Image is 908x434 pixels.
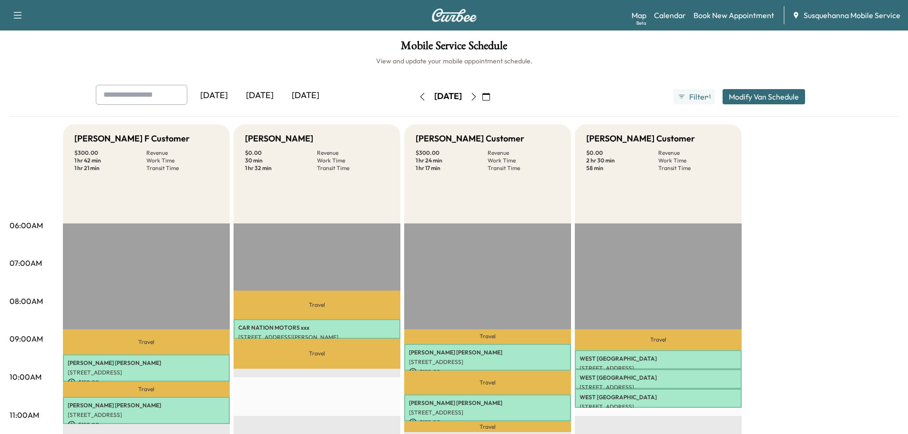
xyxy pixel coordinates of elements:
[575,329,742,350] p: Travel
[488,157,560,164] p: Work Time
[416,164,488,172] p: 1 hr 17 min
[238,333,396,341] p: [STREET_ADDRESS][PERSON_NAME]
[10,257,42,269] p: 07:00AM
[68,369,225,376] p: [STREET_ADDRESS]
[709,93,711,101] span: 1
[68,378,225,387] p: $ 150.00
[63,329,230,355] p: Travel
[74,149,146,157] p: $ 300.00
[580,403,737,411] p: [STREET_ADDRESS]
[10,409,39,421] p: 11:00AM
[234,339,400,369] p: Travel
[317,157,389,164] p: Work Time
[404,371,571,394] p: Travel
[658,157,730,164] p: Work Time
[317,164,389,172] p: Transit Time
[234,291,400,320] p: Travel
[146,164,218,172] p: Transit Time
[580,355,737,363] p: WEST [GEOGRAPHIC_DATA]
[245,164,317,172] p: 1 hr 32 min
[68,402,225,409] p: [PERSON_NAME] [PERSON_NAME]
[580,394,737,401] p: WEST [GEOGRAPHIC_DATA]
[434,91,462,102] div: [DATE]
[409,418,566,427] p: $ 150.00
[10,371,41,383] p: 10:00AM
[409,368,566,376] p: $ 150.00
[580,364,737,372] p: [STREET_ADDRESS]
[654,10,686,21] a: Calendar
[146,157,218,164] p: Work Time
[488,164,560,172] p: Transit Time
[416,157,488,164] p: 1 hr 24 min
[237,85,283,107] div: [DATE]
[431,9,477,22] img: Curbee Logo
[404,329,571,344] p: Travel
[10,56,898,66] h6: View and update your mobile appointment schedule.
[636,20,646,27] div: Beta
[416,149,488,157] p: $ 300.00
[706,94,708,99] span: ●
[146,149,218,157] p: Revenue
[68,359,225,367] p: [PERSON_NAME] [PERSON_NAME]
[409,409,566,416] p: [STREET_ADDRESS]
[409,349,566,356] p: [PERSON_NAME] [PERSON_NAME]
[68,421,225,429] p: $ 150.00
[673,89,714,104] button: Filter●1
[723,89,805,104] button: Modify Van Schedule
[74,132,190,145] h5: [PERSON_NAME] F Customer
[658,149,730,157] p: Revenue
[632,10,646,21] a: MapBeta
[68,411,225,419] p: [STREET_ADDRESS]
[586,157,658,164] p: 2 hr 30 min
[283,85,328,107] div: [DATE]
[10,295,43,307] p: 08:00AM
[488,149,560,157] p: Revenue
[694,10,774,21] a: Book New Appointment
[63,382,230,397] p: Travel
[404,421,571,432] p: Travel
[245,149,317,157] p: $ 0.00
[245,132,313,145] h5: [PERSON_NAME]
[580,384,737,391] p: [STREET_ADDRESS]
[74,157,146,164] p: 1 hr 42 min
[658,164,730,172] p: Transit Time
[586,164,658,172] p: 58 min
[10,333,43,344] p: 09:00AM
[409,399,566,407] p: [PERSON_NAME] [PERSON_NAME]
[74,164,146,172] p: 1 hr 21 min
[10,220,43,231] p: 06:00AM
[689,91,706,102] span: Filter
[245,157,317,164] p: 30 min
[317,149,389,157] p: Revenue
[416,132,524,145] h5: [PERSON_NAME] Customer
[586,132,695,145] h5: [PERSON_NAME] Customer
[238,324,396,332] p: CAR NATION MOTORS xxx
[409,358,566,366] p: [STREET_ADDRESS]
[10,40,898,56] h1: Mobile Service Schedule
[191,85,237,107] div: [DATE]
[580,374,737,382] p: WEST [GEOGRAPHIC_DATA]
[586,149,658,157] p: $ 0.00
[804,10,900,21] span: Susquehanna Mobile Service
